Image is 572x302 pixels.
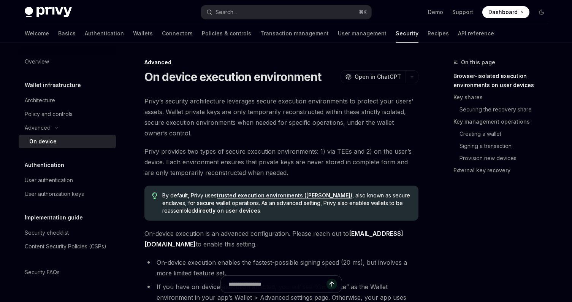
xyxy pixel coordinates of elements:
a: Welcome [25,24,49,43]
a: Security checklist [19,226,116,240]
div: Search... [215,8,237,17]
a: External key recovery [453,164,554,176]
a: User management [338,24,387,43]
a: Key shares [453,91,554,103]
a: Policy and controls [19,107,116,121]
a: trusted execution environments ([PERSON_NAME]) [217,192,352,199]
div: Security checklist [25,228,69,237]
span: ⌘ K [359,9,367,15]
a: Transaction management [260,24,329,43]
div: On device [29,137,57,146]
a: Securing the recovery share [453,103,554,116]
img: dark logo [25,7,72,17]
div: User authentication [25,176,73,185]
a: Demo [428,8,443,16]
div: Advanced [25,123,51,132]
button: Open in ChatGPT [341,70,406,83]
a: User authorization keys [19,187,116,201]
a: Basics [58,24,76,43]
span: Privy’s security architecture leverages secure execution environments to protect your users’ asse... [144,96,418,138]
a: Security FAQs [19,265,116,279]
a: Provision new devices [453,152,554,164]
span: By default, Privy uses , also known as secure enclaves, for secure wallet operations. As an advan... [162,192,410,215]
div: Content Security Policies (CSPs) [25,242,106,251]
span: Open in ChatGPT [355,73,401,81]
h5: Implementation guide [25,213,83,222]
div: Advanced [144,59,418,66]
a: On device [19,135,116,148]
button: Advanced [19,121,116,135]
h5: Wallet infrastructure [25,81,81,90]
div: Security FAQs [25,268,60,277]
a: Connectors [162,24,193,43]
a: Signing a transaction [453,140,554,152]
h1: On device execution environment [144,70,322,84]
span: Privy provides two types of secure execution environments: 1) via TEEs and 2) on the user’s devic... [144,146,418,178]
a: Recipes [428,24,449,43]
button: Send message [326,279,337,289]
a: Architecture [19,94,116,107]
button: Toggle dark mode [536,6,548,18]
span: On-device execution is an advanced configuration. Please reach out to to enable this setting. [144,228,418,250]
a: Wallets [133,24,153,43]
button: Search...⌘K [201,5,371,19]
a: Support [452,8,473,16]
a: Security [396,24,418,43]
span: Dashboard [488,8,518,16]
a: Authentication [85,24,124,43]
div: Architecture [25,96,55,105]
a: Content Security Policies (CSPs) [19,240,116,253]
h5: Authentication [25,161,64,170]
a: Policies & controls [202,24,251,43]
div: User authorization keys [25,189,84,199]
div: Overview [25,57,49,66]
span: On this page [461,58,495,67]
li: On-device execution enables the fastest-possible signing speed (20 ms), but involves a more limit... [144,257,418,278]
a: Browser-isolated execution environments on user devices [453,70,554,91]
svg: Tip [152,192,157,199]
input: Ask a question... [228,276,326,292]
div: Policy and controls [25,110,73,119]
a: Dashboard [482,6,529,18]
a: Creating a wallet [453,128,554,140]
a: Overview [19,55,116,68]
strong: directly on user devices [195,207,260,214]
a: User authentication [19,173,116,187]
a: Key management operations [453,116,554,128]
a: API reference [458,24,494,43]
